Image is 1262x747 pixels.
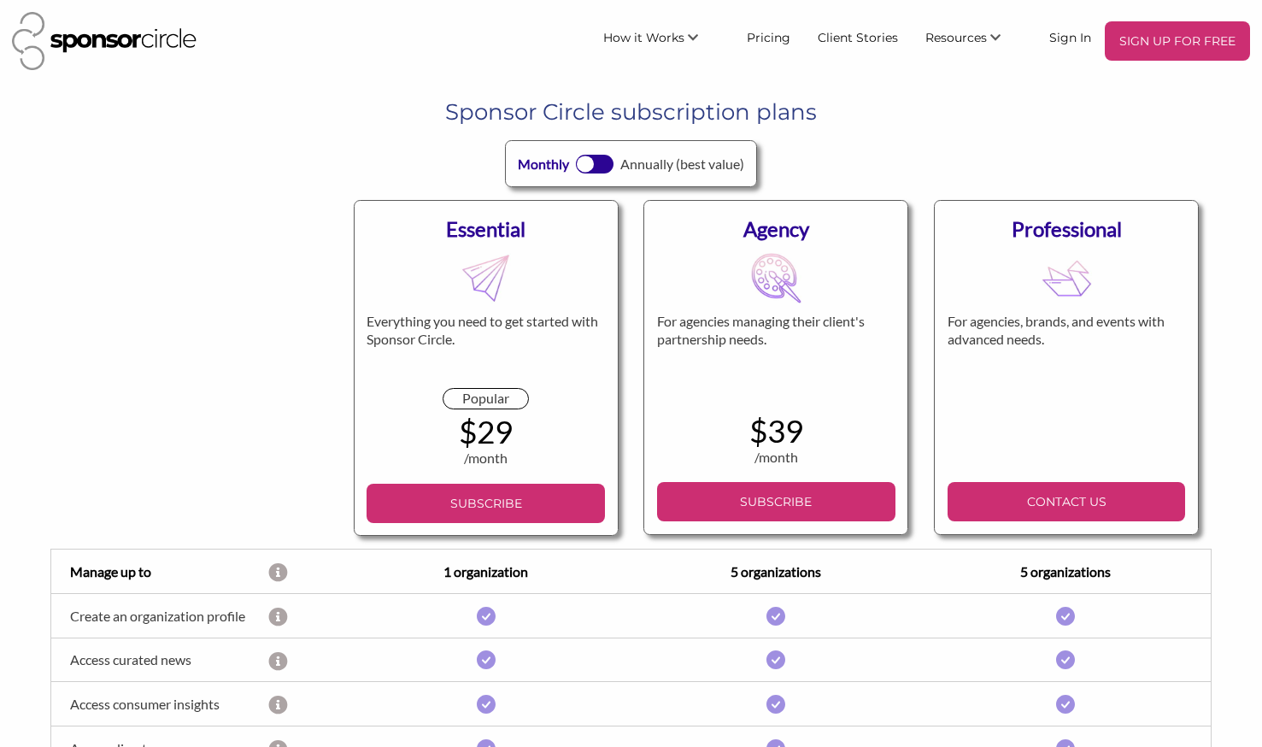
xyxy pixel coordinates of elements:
[657,313,895,388] div: For agencies managing their client's partnership needs.
[367,416,605,448] div: $29
[657,214,895,244] div: Agency
[657,482,895,521] a: SUBSCRIBE
[373,491,598,516] p: SUBSCRIBE
[341,562,631,582] div: 1 organization
[12,12,197,70] img: Sponsor Circle Logo
[948,313,1186,388] div: For agencies, brands, and events with advanced needs.
[367,214,605,244] div: Essential
[63,97,1199,127] h1: Sponsor Circle subscription plans
[657,415,895,447] div: $39
[477,695,496,714] img: i
[664,489,889,515] p: SUBSCRIBE
[51,562,268,582] div: Manage up to
[751,253,801,303] img: MDB8YWNjdF8xRVMyQnVKcDI4S0FlS2M5fGZsX2xpdmVfa1QzbGg0YzRNa2NWT1BDV21CQUZza1Zs0031E1MQed
[1042,253,1092,303] img: MDB8YWNjdF8xRVMyQnVKcDI4S0FlS2M5fGZsX2xpdmVfemZLY1VLQ1l3QUkzM2FycUE0M0ZwaXNX00M5cMylX0
[477,607,496,626] img: i
[1056,650,1075,669] img: i
[954,489,1179,515] p: CONTACT US
[477,650,496,669] img: i
[464,450,508,466] span: /month
[590,21,733,61] li: How it Works
[766,607,785,626] img: i
[948,214,1186,244] div: Professional
[925,30,987,45] span: Resources
[367,313,605,388] div: Everything you need to get started with Sponsor Circle.
[912,21,1036,61] li: Resources
[948,482,1186,521] a: CONTACT US
[754,449,798,465] span: /month
[51,651,268,668] div: Access curated news
[518,154,569,174] div: Monthly
[1056,607,1075,626] img: i
[804,21,912,52] a: Client Stories
[1056,695,1075,714] img: i
[620,154,744,174] div: Annually (best value)
[1112,28,1243,54] p: SIGN UP FOR FREE
[367,484,605,523] a: SUBSCRIBE
[461,253,511,303] img: MDB8YWNjdF8xRVMyQnVKcDI4S0FlS2M5fGZsX2xpdmVfZ2hUeW9zQmppQkJrVklNa3k3WGg1bXBx00WCYLTg8d
[603,30,684,45] span: How it Works
[443,388,529,409] div: Popular
[766,650,785,669] img: i
[733,21,804,52] a: Pricing
[766,695,785,714] img: i
[51,608,268,624] div: Create an organization profile
[51,696,268,712] div: Access consumer insights
[1036,21,1105,52] a: Sign In
[921,562,1211,582] div: 5 organizations
[631,562,921,582] div: 5 organizations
